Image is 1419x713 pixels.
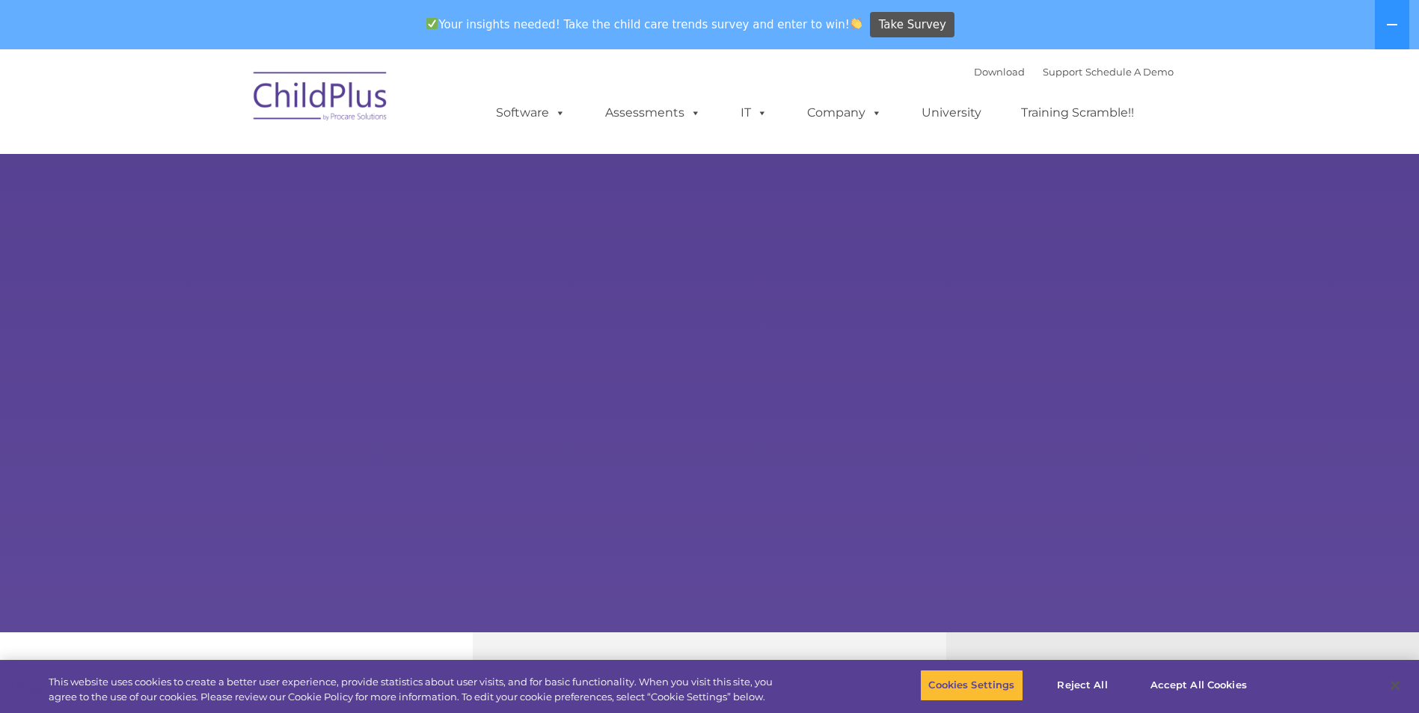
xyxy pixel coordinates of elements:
span: Take Survey [879,12,946,38]
span: Your insights needed! Take the child care trends survey and enter to win! [420,10,868,39]
img: 👏 [851,18,862,29]
a: IT [726,98,782,128]
a: Software [481,98,580,128]
a: Take Survey [870,12,954,38]
button: Close [1379,669,1412,702]
a: Training Scramble!! [1006,98,1149,128]
font: | [974,66,1174,78]
img: ✅ [426,18,438,29]
a: Company [792,98,897,128]
div: This website uses cookies to create a better user experience, provide statistics about user visit... [49,675,780,704]
button: Reject All [1036,670,1130,701]
a: Download [974,66,1025,78]
a: University [907,98,996,128]
a: Assessments [590,98,716,128]
button: Cookies Settings [920,670,1023,701]
button: Accept All Cookies [1142,670,1255,701]
img: ChildPlus by Procare Solutions [246,61,396,136]
a: Support [1043,66,1082,78]
a: Schedule A Demo [1085,66,1174,78]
